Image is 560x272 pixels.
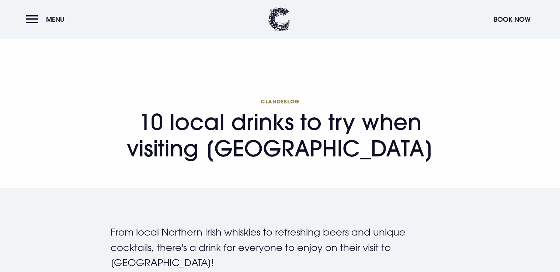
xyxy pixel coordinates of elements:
img: Clandeboye Lodge [268,7,290,31]
button: Menu [26,11,68,27]
span: Menu [46,15,65,24]
button: Book Now [490,11,534,27]
span: Clandeblog [111,98,450,105]
p: From local Northern Irish whiskies to refreshing beers and unique cocktails, there's a drink for ... [111,225,450,271]
h1: 10 local drinks to try when visiting [GEOGRAPHIC_DATA] [111,98,450,162]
